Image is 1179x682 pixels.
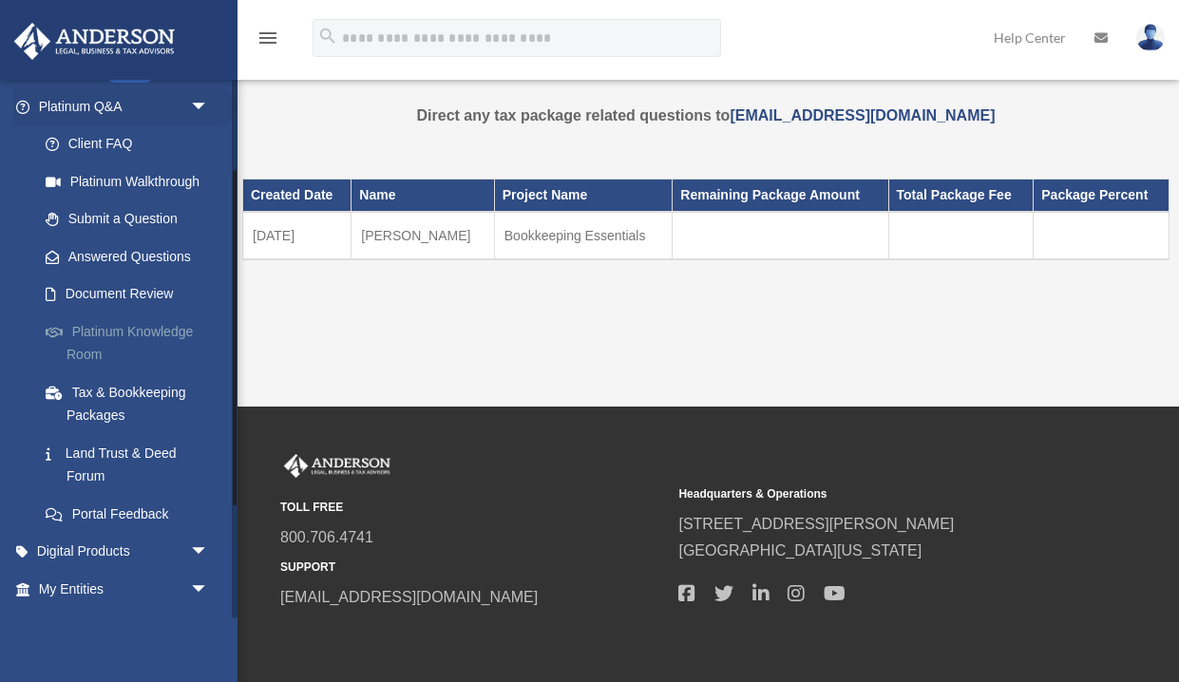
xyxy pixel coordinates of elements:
[27,434,238,495] a: Land Trust & Deed Forum
[13,608,238,646] a: My Anderson Teamarrow_drop_down
[1034,180,1169,212] th: Package Percent
[352,212,495,259] td: [PERSON_NAME]
[494,180,673,212] th: Project Name
[190,533,228,572] span: arrow_drop_down
[243,180,352,212] th: Created Date
[27,313,238,373] a: Platinum Knowledge Room
[13,570,238,608] a: My Entitiesarrow_drop_down
[888,180,1034,212] th: Total Package Fee
[1136,24,1165,51] img: User Pic
[352,180,495,212] th: Name
[27,125,238,163] a: Client FAQ
[417,107,996,123] strong: Direct any tax package related questions to
[673,180,888,212] th: Remaining Package Amount
[27,275,238,313] a: Document Review
[494,212,673,259] td: Bookkeeping Essentials
[678,542,922,559] a: [GEOGRAPHIC_DATA][US_STATE]
[280,498,665,518] small: TOLL FREE
[678,516,954,532] a: [STREET_ADDRESS][PERSON_NAME]
[730,107,995,123] a: [EMAIL_ADDRESS][DOMAIN_NAME]
[27,495,238,533] a: Portal Feedback
[678,484,1063,504] small: Headquarters & Operations
[27,200,238,238] a: Submit a Question
[280,529,373,545] a: 800.706.4741
[257,33,279,49] a: menu
[257,27,279,49] i: menu
[190,87,228,126] span: arrow_drop_down
[13,87,238,125] a: Platinum Q&Aarrow_drop_down
[190,608,228,647] span: arrow_drop_down
[9,23,181,60] img: Anderson Advisors Platinum Portal
[317,26,338,47] i: search
[280,589,538,605] a: [EMAIL_ADDRESS][DOMAIN_NAME]
[243,212,352,259] td: [DATE]
[280,454,394,479] img: Anderson Advisors Platinum Portal
[280,558,665,578] small: SUPPORT
[27,373,228,434] a: Tax & Bookkeeping Packages
[27,237,238,275] a: Answered Questions
[13,533,238,571] a: Digital Productsarrow_drop_down
[27,162,238,200] a: Platinum Walkthrough
[190,570,228,609] span: arrow_drop_down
